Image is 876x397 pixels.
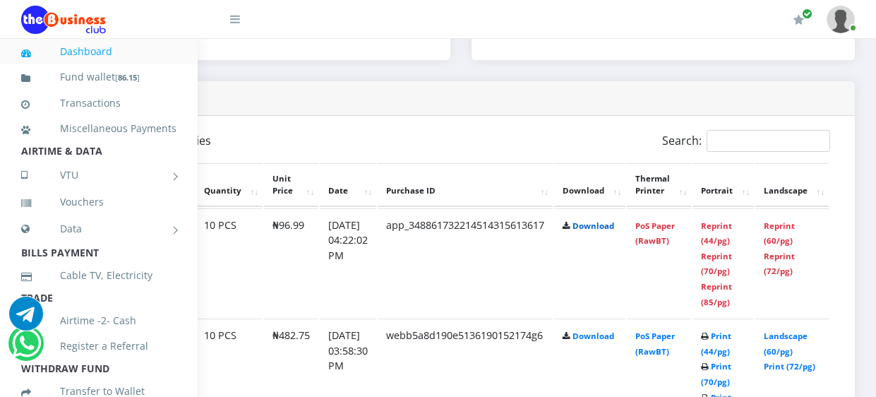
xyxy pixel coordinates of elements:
b: 86.15 [118,72,137,83]
img: website_grey.svg [23,37,34,48]
img: logo_orange.svg [23,23,34,34]
img: tab_domain_overview_orange.svg [38,82,49,93]
a: Download [572,331,614,341]
div: v 4.0.25 [40,23,69,34]
td: app_348861732214514315613617 [378,208,553,318]
a: Print (44/pg) [701,331,731,357]
a: Reprint (85/pg) [701,281,732,307]
th: Download: activate to sort column ascending [554,163,625,207]
th: Purchase ID: activate to sort column ascending [378,163,553,207]
input: Search: [707,130,830,152]
a: Print (70/pg) [701,361,731,387]
th: Thermal Printer: activate to sort column ascending [627,163,691,207]
a: Chat for support [9,307,43,331]
a: Chat for support [12,337,41,360]
th: Date: activate to sort column ascending [320,163,376,207]
a: Transactions [21,87,176,119]
a: Reprint (60/pg) [764,220,795,247]
small: [ ] [115,72,140,83]
a: Download [572,220,614,231]
a: Airtime -2- Cash [21,304,176,337]
th: Landscape: activate to sort column ascending [755,163,829,207]
a: Reprint (44/pg) [701,220,732,247]
a: Reprint (70/pg) [701,251,732,277]
td: 10 PCS [196,208,263,318]
a: PoS Paper (RawBT) [635,331,675,357]
th: Unit Price: activate to sort column ascending [264,163,318,207]
a: Vouchers [21,186,176,218]
label: Search: [662,130,830,152]
a: Data [21,211,176,247]
td: ₦96.99 [264,208,318,318]
div: Domain Overview [54,83,126,93]
td: [DATE] 04:22:02 PM [320,208,376,318]
a: Reprint (72/pg) [764,251,795,277]
th: Quantity: activate to sort column ascending [196,163,263,207]
a: PoS Paper (RawBT) [635,220,675,247]
img: tab_keywords_by_traffic_grey.svg [140,82,152,93]
a: Fund wallet[86.15] [21,61,176,94]
a: Miscellaneous Payments [21,112,176,145]
a: Cable TV, Electricity [21,259,176,292]
a: Print (72/pg) [764,361,815,372]
a: Register a Referral [21,330,176,362]
img: User [827,6,855,33]
img: Logo [21,6,106,34]
div: Domain: [DOMAIN_NAME] [37,37,155,48]
a: Landscape (60/pg) [764,331,808,357]
a: VTU [21,158,176,193]
th: Portrait: activate to sort column ascending [692,163,754,207]
span: Renew/Upgrade Subscription [802,8,812,19]
a: Dashboard [21,35,176,68]
i: Renew/Upgrade Subscription [793,14,804,25]
div: Keywords by Traffic [156,83,238,93]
